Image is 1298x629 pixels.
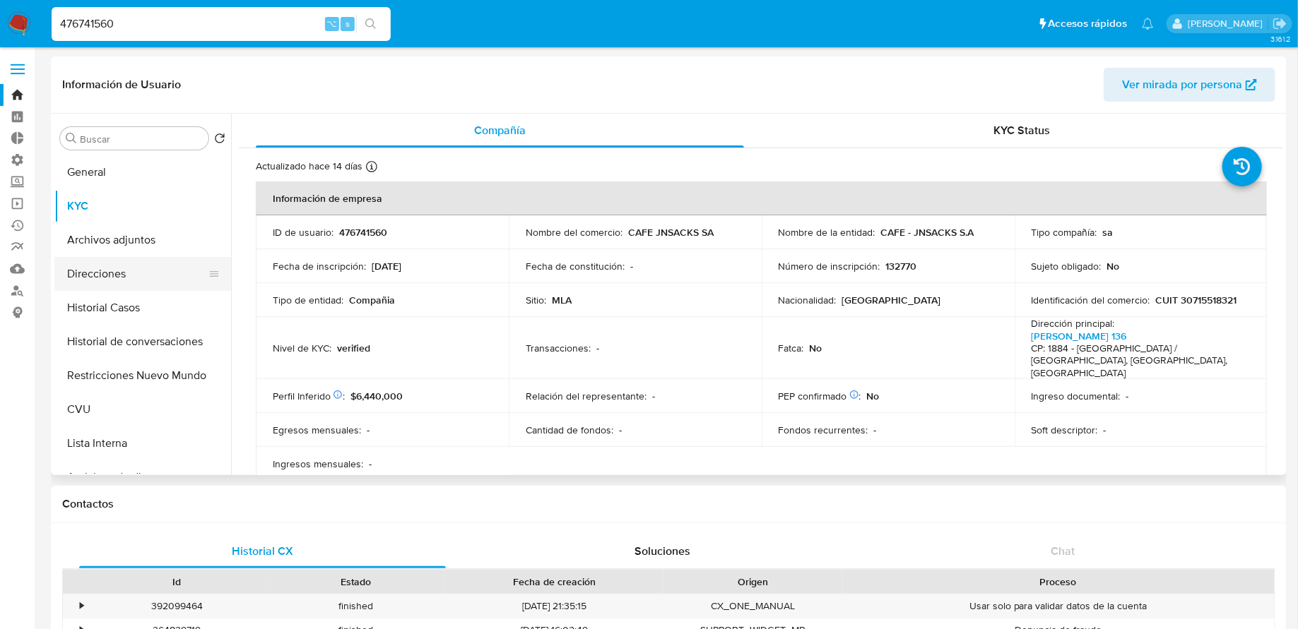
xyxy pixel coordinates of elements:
div: finished [266,594,445,618]
a: Salir [1273,16,1287,31]
p: - [1126,390,1129,402]
p: - [630,260,633,272]
input: Buscar [80,133,203,145]
button: Lista Interna [54,426,231,460]
p: Fondos recurrentes : [779,424,868,436]
p: sa [1103,226,1114,239]
div: Origen [673,575,832,589]
p: ID de usuario : [273,226,334,239]
input: Buscar usuario o caso... [52,15,391,33]
div: Proceso [852,575,1265,589]
p: - [367,424,370,436]
p: 476741560 [339,226,387,239]
button: Historial Casos [54,291,231,325]
span: $6,440,000 [350,389,403,403]
a: Notificaciones [1142,18,1154,30]
p: - [596,342,599,354]
p: - [619,424,622,436]
p: CAFE JNSACKS SA [628,226,714,239]
p: CAFE - JNSACKS S.A [881,226,974,239]
span: Accesos rápidos [1049,16,1128,31]
div: Estado [276,575,435,589]
p: Sujeto obligado : [1032,260,1102,272]
th: Información de empresa [256,181,1267,215]
p: Ingresos mensuales : [273,457,363,470]
p: PEP confirmado : [779,390,861,402]
p: Egresos mensuales : [273,424,361,436]
div: 392099464 [88,594,266,618]
button: Ver mirada por persona [1104,68,1275,102]
p: No [867,390,880,402]
p: - [874,424,877,436]
button: Historial de conversaciones [54,325,231,359]
p: fabricio.bottalo@mercadolibre.com [1188,17,1268,30]
div: [DATE] 21:35:15 [445,594,663,618]
h4: CP: 1884 - [GEOGRAPHIC_DATA] / [GEOGRAPHIC_DATA], [GEOGRAPHIC_DATA], [GEOGRAPHIC_DATA] [1032,342,1245,380]
p: Fecha de inscripción : [273,260,366,272]
p: Fecha de constitución : [526,260,625,272]
span: ⌥ [326,17,337,30]
button: search-icon [356,14,385,34]
p: Tipo compañía : [1032,226,1097,239]
span: Ver mirada por persona [1122,68,1242,102]
p: Transacciones : [526,342,591,354]
p: Nacionalidad : [779,294,837,306]
a: [PERSON_NAME] 136 [1032,329,1127,343]
p: Identificación del comercio : [1032,294,1150,306]
p: Relación del representante : [526,390,647,402]
p: Actualizado hace 14 días [256,160,362,173]
p: Soft descriptor : [1032,424,1098,436]
div: • [80,599,83,613]
p: MLA [552,294,572,306]
p: - [1104,424,1107,436]
button: General [54,155,231,189]
span: Soluciones [635,543,690,559]
div: Fecha de creación [455,575,654,589]
button: Buscar [66,133,77,144]
p: No [1107,260,1120,272]
p: Tipo de entidad : [273,294,343,306]
p: CUIT 30715518321 [1156,294,1237,306]
div: Usar solo para validar datos de la cuenta [842,594,1275,618]
p: Ingreso documental : [1032,390,1121,402]
span: Historial CX [232,543,293,559]
span: KYC Status [994,122,1051,138]
p: Dirección principal : [1032,317,1115,330]
button: KYC [54,189,231,223]
button: CVU [54,393,231,426]
h1: Contactos [62,497,1275,511]
p: Cantidad de fondos : [526,424,613,436]
p: [DATE] [372,260,401,272]
p: - [369,457,372,470]
button: Anticipos de dinero [54,460,231,494]
p: Compañia [349,294,395,306]
div: CX_ONE_MANUAL [663,594,842,618]
button: Volver al orden por defecto [214,133,225,148]
p: verified [337,342,370,354]
p: - [652,390,655,402]
p: 132770 [886,260,917,272]
p: Sitio : [526,294,546,306]
p: Nombre de la entidad : [779,226,875,239]
h1: Información de Usuario [62,78,181,92]
div: Id [98,575,256,589]
button: Restricciones Nuevo Mundo [54,359,231,393]
span: s [346,17,350,30]
p: Nombre del comercio : [526,226,623,239]
button: Direcciones [54,257,220,291]
p: [GEOGRAPHIC_DATA] [842,294,941,306]
span: Chat [1051,543,1075,559]
p: Número de inscripción : [779,260,880,272]
button: Archivos adjuntos [54,223,231,257]
p: Fatca : [779,342,804,354]
p: Perfil Inferido : [273,390,345,402]
span: Compañía [474,122,526,138]
p: Nivel de KYC : [273,342,331,354]
p: No [810,342,822,354]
